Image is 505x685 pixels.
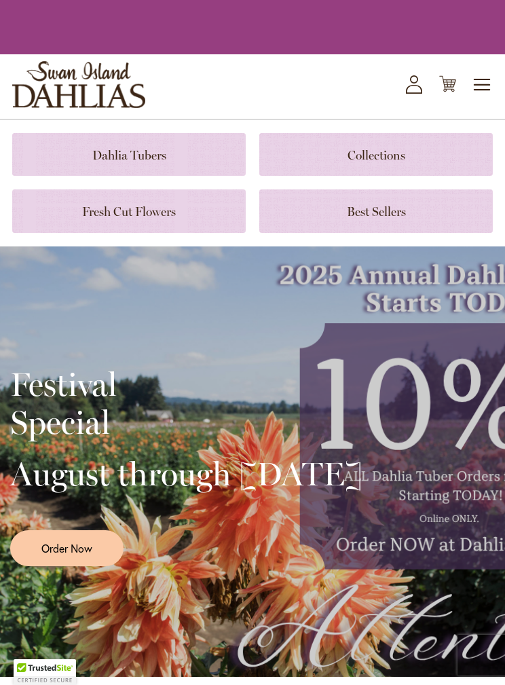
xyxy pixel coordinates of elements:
h2: August through [DATE] [10,455,362,493]
span: Order Now [41,540,92,556]
a: Order Now [10,530,124,566]
a: store logo [12,61,145,108]
h2: Festival Special [10,365,362,441]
